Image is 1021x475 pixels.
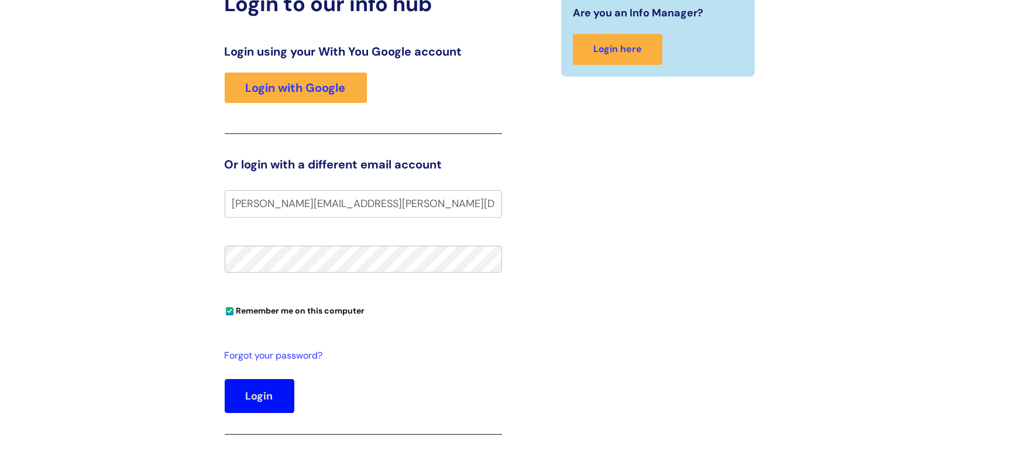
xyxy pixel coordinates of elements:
h3: Or login with a different email account [225,157,502,171]
button: Login [225,379,294,413]
div: You can uncheck this option if you're logging in from a shared device [225,301,502,319]
input: Remember me on this computer [226,308,233,315]
a: Login with Google [225,73,367,103]
input: Your e-mail address [225,190,502,217]
a: Login here [573,34,662,65]
h3: Login using your With You Google account [225,44,502,58]
a: Forgot your password? [225,347,496,364]
span: Are you an Info Manager? [573,4,703,22]
label: Remember me on this computer [225,303,365,316]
